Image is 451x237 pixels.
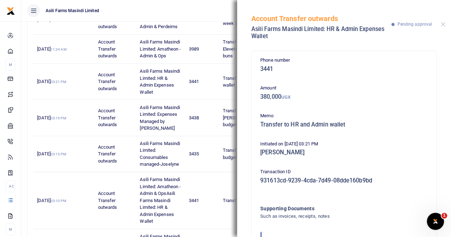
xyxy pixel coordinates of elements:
[260,66,428,73] h5: 3441
[51,80,66,84] small: 03:21 PM
[223,39,276,58] span: Transfer to Amatheon for Elevetor couplings for wet buns
[260,212,399,220] h4: Such as invoices, receipts, notes
[189,79,199,84] span: 3441
[281,94,291,100] small: UGX
[223,14,275,26] span: Transfer to Amatheon for week 35 budget
[140,177,181,224] span: Asili Farms Masindi Limited: Amatheon - Admin & OpsAsili Farms Masindi Limited: HR & Admin Expens...
[6,223,15,235] li: M
[397,22,432,27] span: Pending approval
[189,17,199,22] span: 4039
[189,46,199,52] span: 3989
[6,59,15,71] li: M
[37,17,66,22] span: [DATE]
[427,213,444,230] iframe: Intercom live chat
[189,115,199,120] span: 3438
[441,213,447,218] span: 1
[51,47,67,51] small: 11:24 AM
[260,84,428,92] p: Amount
[260,140,428,148] p: Initiated on [DATE] 03:21 PM
[140,141,180,167] span: Asili Farms Masindi Limited: Consumables managed-Joselyne
[51,199,66,203] small: 03:10 PM
[6,8,15,13] a: logo-small logo-large logo-large
[260,93,428,101] h5: 380,000
[260,57,428,64] p: Phone number
[260,149,428,156] h5: [PERSON_NAME]
[51,152,66,156] small: 03:15 PM
[251,14,391,23] h5: Account Transfer outwards
[37,198,66,203] span: [DATE]
[223,76,276,88] span: Transfer to HR and Admin wallet
[98,191,117,210] span: Account Transfer outwards
[98,144,117,164] span: Account Transfer outwards
[37,115,66,120] span: [DATE]
[37,79,66,84] span: [DATE]
[98,108,117,127] span: Account Transfer outwards
[140,105,180,131] span: Asili Farms Masindi Limited: Expenses Managed by [PERSON_NAME]
[140,39,181,58] span: Asili Farms Masindi Limited: Amatheon - Admin & Ops
[6,7,15,15] img: logo-small
[98,39,117,58] span: Account Transfer outwards
[260,121,428,128] h5: Transfer to HR and Admin wallet
[223,148,269,160] span: Transfer to Operations budget week 35
[51,18,67,22] small: 11:35 AM
[37,151,66,156] span: [DATE]
[223,108,271,127] span: Transfer to [PERSON_NAME] wallet budget week 35
[37,46,66,52] span: [DATE]
[189,198,199,203] span: 3441
[260,112,428,120] p: Memo
[189,151,199,156] span: 3435
[98,72,117,91] span: Account Transfer outwards
[140,68,180,95] span: Asili Farms Masindi Limited: HR & Admin Expenses Wallet
[441,22,445,27] button: Close
[6,180,15,192] li: Ac
[260,177,428,184] h5: 931613cd-9239-4cda-7d49-08dde160b9bd
[260,168,428,176] p: Transaction ID
[51,116,66,120] small: 03:19 PM
[251,26,391,40] h5: Asili Farms Masindi Limited: HR & Admin Expenses Wallet
[223,198,260,203] span: Transfer to Admin
[43,7,102,14] span: Asili Farms Masindi Limited
[260,205,399,212] h4: Supporting Documents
